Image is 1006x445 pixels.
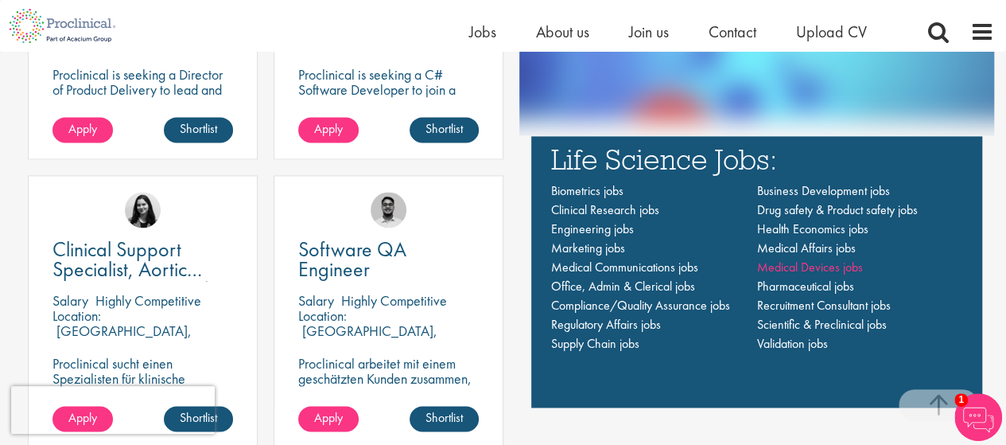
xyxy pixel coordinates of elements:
[551,182,963,353] nav: Main navigation
[52,291,88,310] span: Salary
[756,259,862,275] a: Medical Devices jobs
[410,117,479,142] a: Shortlist
[298,236,406,283] span: Software QA Engineer
[298,322,437,355] p: [GEOGRAPHIC_DATA], [GEOGRAPHIC_DATA]
[551,259,698,275] a: Medical Communications jobs
[551,278,695,295] a: Office, Admin & Clerical jobs
[11,386,215,434] iframe: reCAPTCHA
[756,297,890,314] a: Recruitment Consultant jobs
[298,240,479,279] a: Software QA Engineer
[756,240,855,256] a: Medical Affairs jobs
[298,291,334,310] span: Salary
[125,192,161,228] img: Indre Stankeviciute
[551,240,625,256] a: Marketing jobs
[756,221,868,237] a: Health Economics jobs
[756,201,917,218] a: Drug safety & Product safety jobs
[52,322,192,355] p: [GEOGRAPHIC_DATA], [GEOGRAPHIC_DATA]
[756,182,889,199] a: Business Development jobs
[551,221,634,237] a: Engineering jobs
[551,182,623,199] a: Biometrics jobs
[52,117,113,142] a: Apply
[68,120,97,137] span: Apply
[551,297,730,314] a: Compliance/Quality Assurance jobs
[52,240,233,279] a: Clinical Support Specialist, Aortic Intervention, Vascular
[551,335,639,352] a: Supply Chain jobs
[709,21,756,42] a: Contact
[52,306,101,325] span: Location:
[298,356,479,431] p: Proclinical arbeitet mit einem geschätzten Kunden zusammen, der einen Software-QA-Ingenieur zur V...
[469,21,496,42] a: Jobs
[551,201,659,218] a: Clinical Research jobs
[551,144,963,174] h3: Life Science Jobs:
[954,393,968,407] span: 1
[371,192,406,228] img: Timothy Deschamps
[954,393,1002,441] img: Chatbot
[298,406,359,431] a: Apply
[341,291,447,310] p: Highly Competitive
[629,21,669,42] a: Join us
[551,316,661,333] a: Regulatory Affairs jobs
[536,21,589,42] a: About us
[95,291,201,310] p: Highly Competitive
[314,120,343,137] span: Apply
[314,409,343,426] span: Apply
[756,316,886,333] a: Scientific & Preclinical jobs
[756,278,853,295] a: Pharmaceutical jobs
[298,117,359,142] a: Apply
[410,406,479,431] a: Shortlist
[164,117,233,142] a: Shortlist
[52,67,233,142] p: Proclinical is seeking a Director of Product Delivery to lead and optimize product delivery pract...
[298,306,347,325] span: Location:
[756,335,827,352] a: Validation jobs
[796,21,867,42] a: Upload CV
[298,67,479,142] p: Proclinical is seeking a C# Software Developer to join a dynamic team in [GEOGRAPHIC_DATA], [GEOG...
[52,236,226,303] span: Clinical Support Specialist, Aortic Intervention, Vascular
